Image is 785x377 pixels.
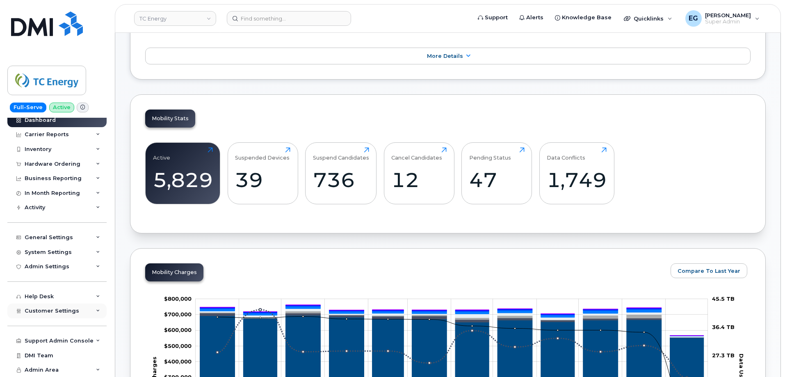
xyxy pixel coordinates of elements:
[164,358,192,365] tspan: $400,000
[469,168,525,192] div: 47
[547,168,607,192] div: 1,749
[164,327,192,333] g: $0
[391,168,447,192] div: 12
[618,10,678,27] div: Quicklinks
[313,147,369,200] a: Suspend Candidates736
[227,11,351,26] input: Find something...
[235,147,290,161] div: Suspended Devices
[164,358,192,365] g: $0
[164,327,192,333] tspan: $600,000
[680,10,765,27] div: Eric Gonzalez
[705,12,751,18] span: [PERSON_NAME]
[153,147,213,200] a: Active5,829
[200,306,704,336] g: Features
[391,147,447,200] a: Cancel Candidates12
[153,168,213,192] div: 5,829
[235,147,290,200] a: Suspended Devices39
[469,147,525,200] a: Pending Status47
[153,147,170,161] div: Active
[427,53,463,59] span: More Details
[513,9,549,26] a: Alerts
[712,295,735,302] tspan: 45.5 TB
[164,343,192,349] g: $0
[164,295,192,302] tspan: $800,000
[391,147,442,161] div: Cancel Candidates
[313,168,369,192] div: 736
[549,9,617,26] a: Knowledge Base
[200,305,704,336] g: QST
[671,263,747,278] button: Compare To Last Year
[164,343,192,349] tspan: $500,000
[547,147,607,200] a: Data Conflicts1,749
[485,14,508,22] span: Support
[547,147,585,161] div: Data Conflicts
[705,18,751,25] span: Super Admin
[164,311,192,318] tspan: $700,000
[164,295,192,302] g: $0
[313,147,369,161] div: Suspend Candidates
[469,147,511,161] div: Pending Status
[712,352,735,359] tspan: 27.3 TB
[712,324,735,330] tspan: 36.4 TB
[526,14,543,22] span: Alerts
[562,14,612,22] span: Knowledge Base
[235,168,290,192] div: 39
[164,311,192,318] g: $0
[134,11,216,26] a: TC Energy
[472,9,513,26] a: Support
[200,308,704,337] g: Hardware
[678,267,740,275] span: Compare To Last Year
[689,14,698,23] span: EG
[634,15,664,22] span: Quicklinks
[749,341,779,371] iframe: Messenger Launcher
